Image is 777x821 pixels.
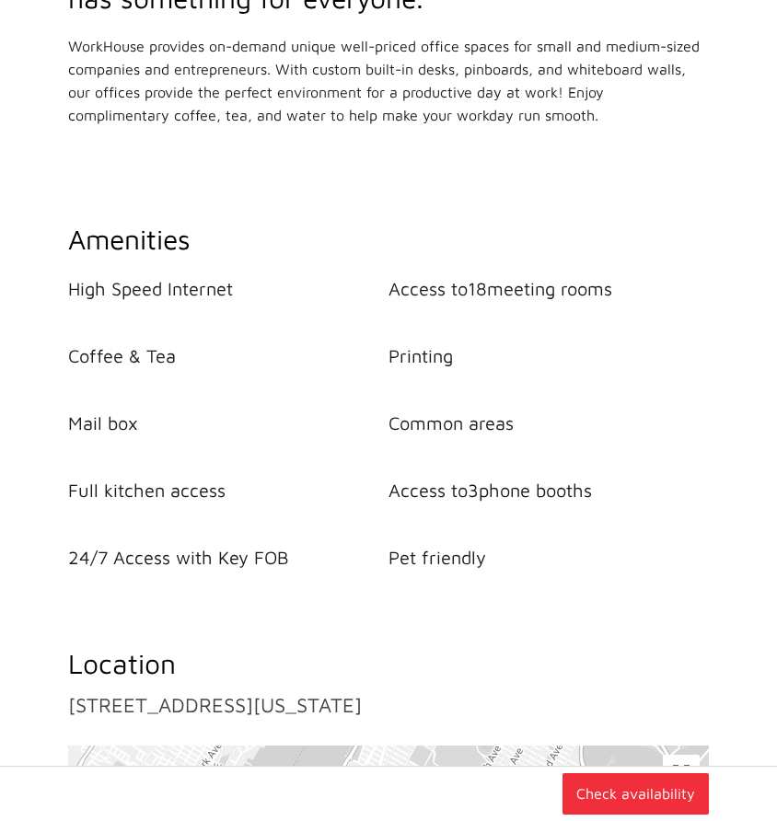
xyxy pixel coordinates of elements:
li: Coffee & Tea [68,345,388,366]
a: [STREET_ADDRESS][US_STATE] [68,693,362,717]
li: Pet friendly [388,547,709,568]
li: Common areas [388,412,709,434]
li: Mail box [68,412,388,434]
h2: Location [68,643,709,684]
li: Printing [388,345,709,366]
li: Full kitchen access [68,480,388,501]
button: Check availability [562,773,709,815]
li: Access to 18 meeting rooms [388,278,709,299]
h2: Amenities [68,219,709,260]
li: High Speed Internet [68,278,388,299]
li: 24/7 Access with Key FOB [68,547,388,568]
li: Access to 3 phone booths [388,480,709,501]
p: WorkHouse provides on-demand unique well-priced office spaces for small and medium-sized companie... [68,35,709,127]
button: Toggle fullscreen view [663,755,700,792]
